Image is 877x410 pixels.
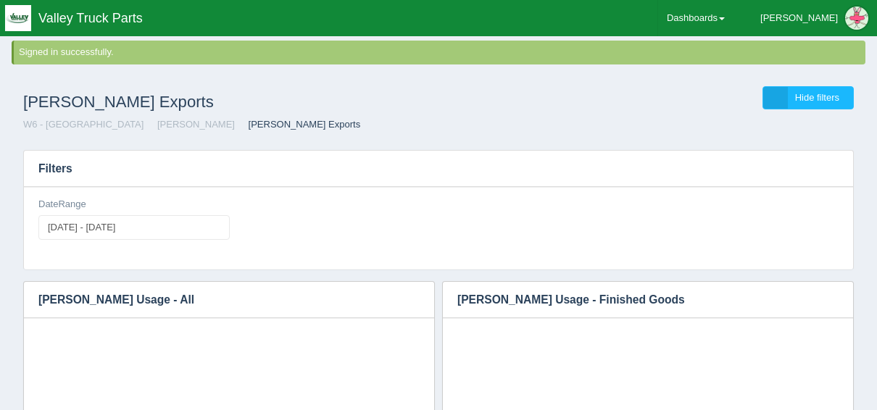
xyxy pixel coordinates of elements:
span: Valley Truck Parts [38,11,143,25]
label: DateRange [38,198,86,212]
h1: [PERSON_NAME] Exports [23,86,438,118]
a: W6 - [GEOGRAPHIC_DATA] [23,119,144,130]
a: [PERSON_NAME] [157,119,235,130]
h3: [PERSON_NAME] Usage - All [24,282,412,318]
h3: [PERSON_NAME] Usage - Finished Goods [443,282,831,318]
h3: Filters [24,151,853,187]
img: q1blfpkbivjhsugxdrfq.png [5,5,31,31]
div: [PERSON_NAME] [760,4,838,33]
img: Profile Picture [845,7,868,30]
span: Hide filters [795,92,839,103]
a: Hide filters [762,86,854,110]
li: [PERSON_NAME] Exports [238,118,361,132]
div: Signed in successfully. [19,46,863,59]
